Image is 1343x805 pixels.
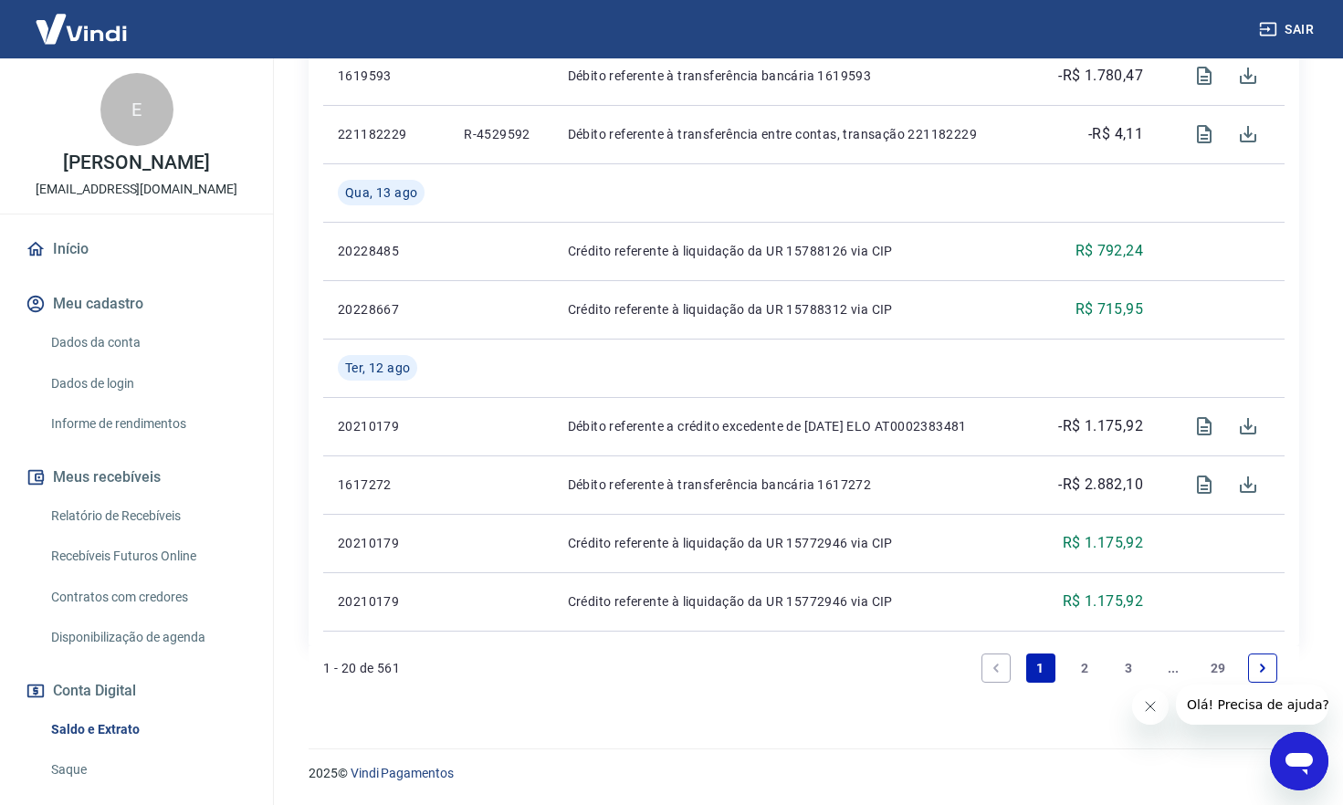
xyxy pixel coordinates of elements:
[11,13,153,27] span: Olá! Precisa de ajuda?
[568,300,1020,319] p: Crédito referente à liquidação da UR 15788312 via CIP
[1026,653,1055,683] a: Page 1 is your current page
[1182,463,1226,507] span: Visualizar
[568,592,1020,611] p: Crédito referente à liquidação da UR 15772946 via CIP
[1115,653,1144,683] a: Page 3
[568,242,1020,260] p: Crédito referente à liquidação da UR 15788126 via CIP
[44,324,251,361] a: Dados da conta
[974,646,1285,690] ul: Pagination
[338,300,435,319] p: 20228667
[1255,13,1321,47] button: Sair
[22,1,141,57] img: Vindi
[1058,65,1143,87] p: -R$ 1.780,47
[44,538,251,575] a: Recebíveis Futuros Online
[1063,591,1143,612] p: R$ 1.175,92
[1058,474,1143,496] p: -R$ 2.882,10
[1248,653,1277,683] a: Next page
[338,125,435,143] p: 221182229
[338,417,435,435] p: 20210179
[568,534,1020,552] p: Crédito referente à liquidação da UR 15772946 via CIP
[338,592,435,611] p: 20210179
[345,183,417,202] span: Qua, 13 ago
[44,365,251,402] a: Dados de login
[1226,463,1270,507] span: Download
[981,653,1011,683] a: Previous page
[1159,653,1188,683] a: Jump forward
[44,579,251,616] a: Contratos com credores
[44,751,251,789] a: Saque
[44,405,251,443] a: Informe de rendimentos
[22,284,251,324] button: Meu cadastro
[568,476,1020,494] p: Débito referente à transferência bancária 1617272
[1226,404,1270,448] span: Download
[1226,54,1270,98] span: Download
[22,671,251,711] button: Conta Digital
[1182,404,1226,448] span: Visualizar
[1270,732,1328,790] iframe: Botão para abrir a janela de mensagens
[1088,123,1143,145] p: -R$ 4,11
[323,659,400,677] p: 1 - 20 de 561
[338,534,435,552] p: 20210179
[1075,298,1144,320] p: R$ 715,95
[1182,112,1226,156] span: Visualizar
[22,457,251,497] button: Meus recebíveis
[309,764,1299,783] p: 2025 ©
[464,125,538,143] p: R-4529592
[338,242,435,260] p: 20228485
[1226,112,1270,156] span: Download
[1182,54,1226,98] span: Visualizar
[568,125,1020,143] p: Débito referente à transferência entre contas, transação 221182229
[345,359,410,377] span: Ter, 12 ago
[338,67,435,85] p: 1619593
[338,476,435,494] p: 1617272
[568,67,1020,85] p: Débito referente à transferência bancária 1619593
[44,497,251,535] a: Relatório de Recebíveis
[44,711,251,748] a: Saldo e Extrato
[63,153,209,172] p: [PERSON_NAME]
[1075,240,1144,262] p: R$ 792,24
[1058,415,1143,437] p: -R$ 1.175,92
[1070,653,1099,683] a: Page 2
[1176,685,1328,725] iframe: Mensagem da empresa
[100,73,173,146] div: E
[1063,532,1143,554] p: R$ 1.175,92
[22,229,251,269] a: Início
[568,417,1020,435] p: Débito referente a crédito excedente de [DATE] ELO AT0002383481
[1203,653,1233,683] a: Page 29
[1132,688,1169,725] iframe: Fechar mensagem
[351,766,454,780] a: Vindi Pagamentos
[44,619,251,656] a: Disponibilização de agenda
[36,180,237,199] p: [EMAIL_ADDRESS][DOMAIN_NAME]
